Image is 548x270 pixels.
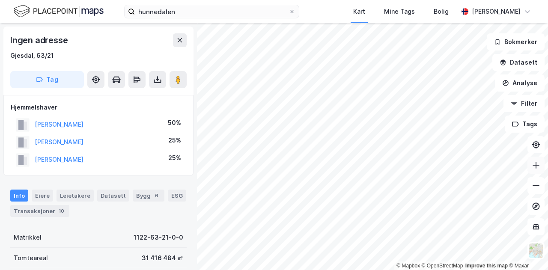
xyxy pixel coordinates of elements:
[10,190,28,202] div: Info
[10,33,69,47] div: Ingen adresse
[14,253,48,263] div: Tomteareal
[97,190,129,202] div: Datasett
[487,33,545,50] button: Bokmerker
[434,6,449,17] div: Bolig
[422,263,463,269] a: OpenStreetMap
[134,232,183,243] div: 1122-63-21-0-0
[472,6,521,17] div: [PERSON_NAME]
[168,118,181,128] div: 50%
[465,263,508,269] a: Improve this map
[57,207,66,215] div: 10
[384,6,415,17] div: Mine Tags
[495,74,545,92] button: Analyse
[142,253,183,263] div: 31 416 484 ㎡
[11,102,186,113] div: Hjemmelshaver
[10,71,84,88] button: Tag
[135,5,289,18] input: Søk på adresse, matrikkel, gårdeiere, leietakere eller personer
[168,190,186,202] div: ESG
[14,232,42,243] div: Matrikkel
[32,190,53,202] div: Eiere
[133,190,164,202] div: Bygg
[503,95,545,112] button: Filter
[152,191,161,200] div: 6
[396,263,420,269] a: Mapbox
[14,4,104,19] img: logo.f888ab2527a4732fd821a326f86c7f29.svg
[10,205,69,217] div: Transaksjoner
[505,116,545,133] button: Tags
[10,50,54,61] div: Gjesdal, 63/21
[353,6,365,17] div: Kart
[492,54,545,71] button: Datasett
[168,153,181,163] div: 25%
[505,229,548,270] iframe: Chat Widget
[57,190,94,202] div: Leietakere
[168,135,181,145] div: 25%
